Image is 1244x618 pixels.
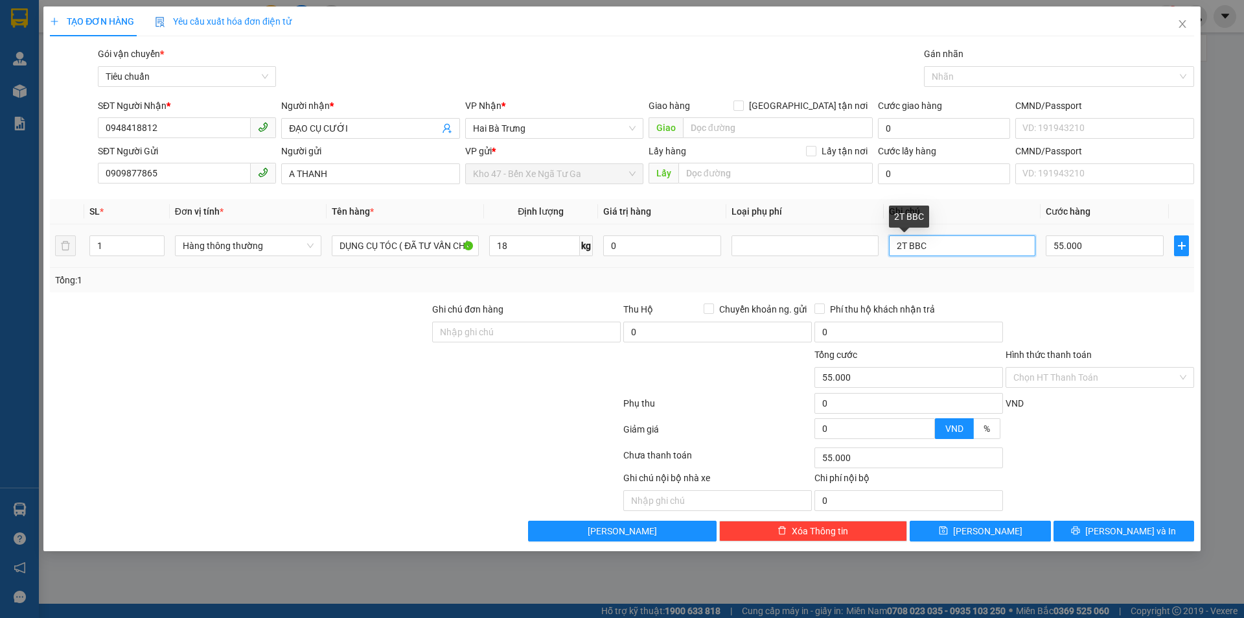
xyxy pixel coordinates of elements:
[622,422,813,445] div: Giảm giá
[603,206,651,217] span: Giá trị hàng
[878,101,942,111] label: Cước giao hàng
[47,49,130,60] span: 1 - Quần áo (QA )
[816,144,873,158] span: Lấy tận nơi
[98,99,276,113] div: SĐT Người Nhận
[528,521,717,541] button: [PERSON_NAME]
[1054,521,1194,541] button: printer[PERSON_NAME] và In
[744,99,873,113] span: [GEOGRAPHIC_DATA] tận nơi
[924,49,963,59] label: Gán nhãn
[1174,235,1188,256] button: plus
[473,119,636,138] span: Hai Bà Trưng
[984,423,990,434] span: %
[1006,398,1024,409] span: VND
[7,23,38,37] span: GIAO
[884,199,1041,224] th: Ghi chú
[649,163,678,184] span: Lấy
[473,164,636,184] span: Kho 47 - Bến Xe Ngã Tư Ga
[878,118,1010,139] input: Cước giao hàng
[46,63,102,74] span: cục đen bkv
[777,526,787,536] span: delete
[1085,524,1176,538] span: [PERSON_NAME] và In
[332,235,478,256] input: VD: Bàn, Ghế
[878,146,936,156] label: Cước lấy hàng
[878,163,1010,184] input: Cước lấy hàng
[1164,6,1201,43] button: Close
[1015,144,1193,158] div: CMND/Passport
[889,206,929,228] div: 2T BBC
[172,95,204,106] span: 40.000
[67,94,73,105] span: 0
[167,81,209,92] span: Chưa thu
[54,80,85,91] span: Đã thu
[726,199,883,224] th: Loại phụ phí
[792,524,848,538] span: Xóa Thông tin
[7,49,130,60] span: Hàng:SL
[155,16,292,27] span: Yêu cầu xuất hóa đơn điện tử
[7,63,102,74] span: Ghi chú:
[683,117,873,138] input: Dọc đường
[622,396,813,419] div: Phụ thu
[623,471,812,490] div: Ghi chú nội bộ nhà xe
[1175,241,1188,251] span: plus
[98,49,164,59] span: Gói vận chuyển
[175,206,224,217] span: Đơn vị tính
[814,350,857,360] span: Tổng cước
[678,163,873,184] input: Dọc đường
[518,206,564,217] span: Định lượng
[183,236,314,256] span: Hàng thông thường
[155,17,165,27] img: icon
[1177,19,1188,29] span: close
[55,235,76,256] button: delete
[649,117,683,138] span: Giao
[432,304,503,315] label: Ghi chú đơn hàng
[580,235,593,256] span: kg
[622,448,813,471] div: Chưa thanh toán
[1071,526,1080,536] span: printer
[465,144,643,158] div: VP gửi
[106,67,268,86] span: Tiêu chuẩn
[332,206,374,217] span: Tên hàng
[714,302,812,316] span: Chuyển khoản ng. gửi
[1046,206,1090,217] span: Cước hàng
[432,322,621,342] input: Ghi chú đơn hàng
[910,521,1050,541] button: save[PERSON_NAME]
[649,101,690,111] span: Giao hàng
[719,521,908,541] button: deleteXóa Thông tin
[649,146,686,156] span: Lấy hàng
[889,235,1035,256] input: Ghi Chú
[953,524,1022,538] span: [PERSON_NAME]
[1015,99,1193,113] div: CMND/Passport
[623,304,653,315] span: Thu Hộ
[825,302,940,316] span: Phí thu hộ khách nhận trả
[258,122,268,132] span: phone
[814,471,1003,490] div: Chi phí nội bộ
[50,17,59,26] span: plus
[1006,350,1092,360] label: Hình thức thanh toán
[281,99,459,113] div: Người nhận
[603,235,721,256] input: 0
[89,206,100,217] span: SL
[55,273,480,287] div: Tổng: 1
[945,423,963,434] span: VND
[588,524,657,538] span: [PERSON_NAME]
[939,526,948,536] span: save
[38,25,45,36] span: :
[258,167,268,178] span: phone
[281,144,459,158] div: Người gửi
[465,101,501,111] span: VP Nhận
[50,16,134,27] span: TẠO ĐƠN HÀNG
[623,490,812,511] input: Nhập ghi chú
[442,123,452,134] span: user-add
[98,144,276,158] div: SĐT Người Gửi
